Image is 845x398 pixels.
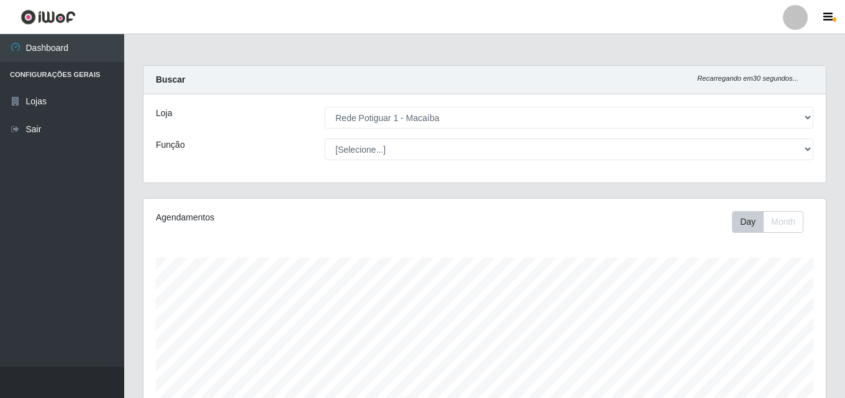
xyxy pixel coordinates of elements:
[156,138,185,152] label: Função
[20,9,76,25] img: CoreUI Logo
[732,211,813,233] div: Toolbar with button groups
[697,75,798,82] i: Recarregando em 30 segundos...
[732,211,764,233] button: Day
[156,75,185,84] strong: Buscar
[156,211,419,224] div: Agendamentos
[732,211,803,233] div: First group
[763,211,803,233] button: Month
[156,107,172,120] label: Loja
